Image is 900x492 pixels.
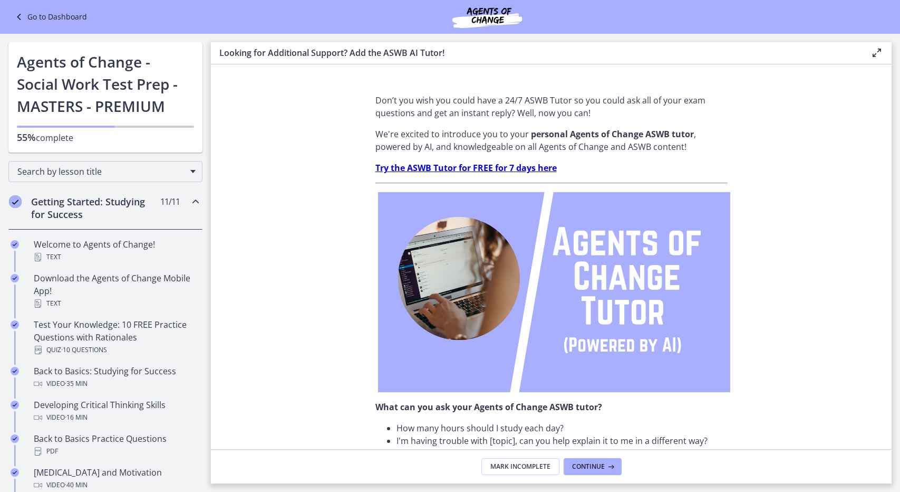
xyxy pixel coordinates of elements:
[31,195,160,221] h2: Getting Started: Studying for Success
[17,51,194,117] h1: Agents of Change - Social Work Test Prep - MASTERS - PREMIUM
[424,4,550,30] img: Agents of Change
[11,468,19,477] i: Completed
[375,128,728,153] p: We're excited to introduce you to your , powered by AI, and knowledgeable on all Agents of Change...
[17,131,194,144] p: complete
[490,462,550,471] span: Mark Incomplete
[34,411,198,424] div: Video
[11,367,19,375] i: Completed
[396,447,728,460] li: Can you please provide me with 3 practice questions on [topic]?
[219,46,854,59] h3: Looking for Additional Support? Add the ASWB AI Tutor!
[34,251,198,263] div: Text
[9,195,22,208] i: Completed
[375,401,602,413] strong: What can you ask your Agents of Change ASWB tutor?
[65,377,88,390] span: · 35 min
[572,462,605,471] span: Continue
[11,274,19,282] i: Completed
[8,161,202,182] div: Search by lesson title
[65,479,88,491] span: · 40 min
[34,344,198,356] div: Quiz
[531,128,694,140] strong: personal Agents of Change ASWB tutor
[396,422,728,434] li: How many hours should I study each day?
[13,11,87,23] a: Go to Dashboard
[375,162,557,174] a: Try the ASWB Tutor for FREE for 7 days here
[34,297,198,310] div: Text
[160,195,180,208] span: 11 / 11
[11,434,19,443] i: Completed
[34,466,198,491] div: [MEDICAL_DATA] and Motivation
[396,434,728,447] li: I'm having trouble with [topic], can you help explain it to me in a different way?
[34,365,198,390] div: Back to Basics: Studying for Success
[564,458,622,475] button: Continue
[34,479,198,491] div: Video
[11,240,19,249] i: Completed
[375,94,728,119] p: Don’t you wish you could have a 24/7 ASWB Tutor so you could ask all of your exam questions and g...
[34,318,198,356] div: Test Your Knowledge: 10 FREE Practice Questions with Rationales
[34,399,198,424] div: Developing Critical Thinking Skills
[34,377,198,390] div: Video
[34,238,198,263] div: Welcome to Agents of Change!
[378,192,730,392] img: Agents_of_Change_Tutor.png
[34,432,198,458] div: Back to Basics Practice Questions
[34,272,198,310] div: Download the Agents of Change Mobile App!
[11,320,19,329] i: Completed
[11,401,19,409] i: Completed
[17,166,185,177] span: Search by lesson title
[61,344,107,356] span: · 10 Questions
[17,131,36,144] span: 55%
[34,445,198,458] div: PDF
[65,411,88,424] span: · 16 min
[481,458,559,475] button: Mark Incomplete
